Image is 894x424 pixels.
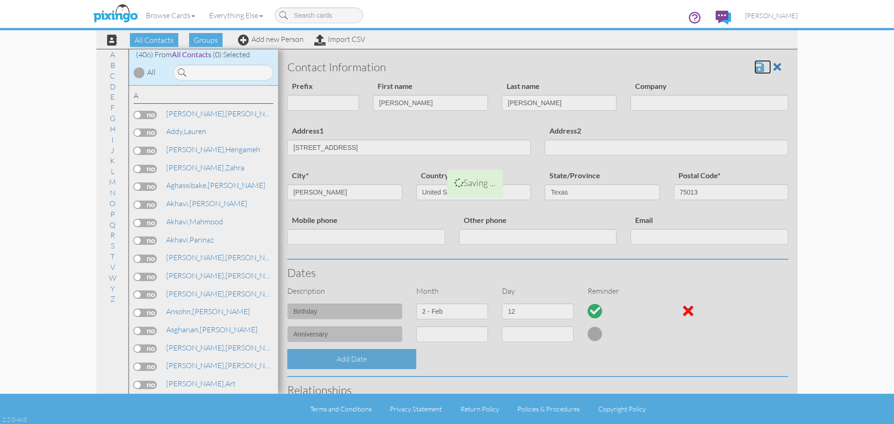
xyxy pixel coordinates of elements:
[104,272,121,283] a: W
[165,252,284,263] a: [PERSON_NAME]
[166,271,225,280] span: [PERSON_NAME],
[106,102,119,113] a: F
[107,134,118,145] a: I
[461,405,499,413] a: Return Policy
[447,169,503,197] div: Saving ...
[165,216,224,227] a: Mahmood
[106,60,120,71] a: B
[105,70,120,81] a: C
[91,2,140,26] img: pixingo logo
[105,155,120,166] a: K
[106,283,120,294] a: Y
[598,405,646,413] a: Copyright Policy
[106,251,119,262] a: T
[165,324,258,335] a: [PERSON_NAME]
[310,405,372,413] a: Terms and Conditions
[105,123,120,135] a: H
[745,12,798,20] span: [PERSON_NAME]
[105,198,120,209] a: O
[106,166,119,177] a: L
[106,91,119,102] a: E
[166,379,225,388] span: [PERSON_NAME],
[166,181,208,190] span: Aghassibake,
[314,34,365,44] a: Import CSV
[105,187,120,198] a: N
[134,90,273,104] div: A
[165,288,284,299] a: [PERSON_NAME]
[166,163,225,172] span: [PERSON_NAME],
[238,34,304,44] a: Add new Person
[147,67,156,78] div: All
[165,342,284,353] a: [PERSON_NAME]
[189,33,223,47] span: Groups
[129,49,278,60] div: (406) From
[165,198,248,209] a: [PERSON_NAME]
[2,415,27,424] div: 2.2.0-463
[165,180,266,191] a: [PERSON_NAME]
[165,162,245,173] a: Zahra
[390,405,442,413] a: Privacy Statement
[166,343,225,352] span: [PERSON_NAME],
[213,50,250,59] span: (0) Selected
[172,50,211,59] span: All Contacts
[104,176,121,188] a: M
[106,262,120,273] a: V
[166,235,190,244] span: Akhavi,
[166,217,190,226] span: Akhavi,
[105,219,120,230] a: Q
[166,307,192,316] span: Ansohn,
[106,145,119,156] a: J
[106,229,120,241] a: R
[166,145,225,154] span: [PERSON_NAME],
[165,378,237,389] a: Art
[275,7,363,23] input: Search cards
[165,126,207,137] a: Lauren
[165,144,261,155] a: Hengameh
[106,209,120,220] a: P
[165,306,251,317] a: [PERSON_NAME]
[166,253,225,262] span: [PERSON_NAME],
[130,33,178,47] span: All Contacts
[139,4,202,27] a: Browse Cards
[106,293,120,304] a: Z
[165,234,215,245] a: Parinaz
[106,240,119,251] a: S
[166,127,184,136] span: Addy,
[165,270,284,281] a: [PERSON_NAME]
[105,81,120,92] a: D
[166,199,190,208] span: Akhavi,
[165,360,284,371] a: [PERSON_NAME]
[716,11,731,25] img: comments.svg
[166,109,225,118] span: [PERSON_NAME],
[166,325,200,334] span: Asgharian,
[165,108,284,119] a: [PERSON_NAME]
[738,4,805,27] a: [PERSON_NAME]
[106,49,120,60] a: A
[105,113,120,124] a: G
[166,289,225,298] span: [PERSON_NAME],
[202,4,270,27] a: Everything Else
[517,405,580,413] a: Policies & Procedures
[166,361,225,370] span: [PERSON_NAME],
